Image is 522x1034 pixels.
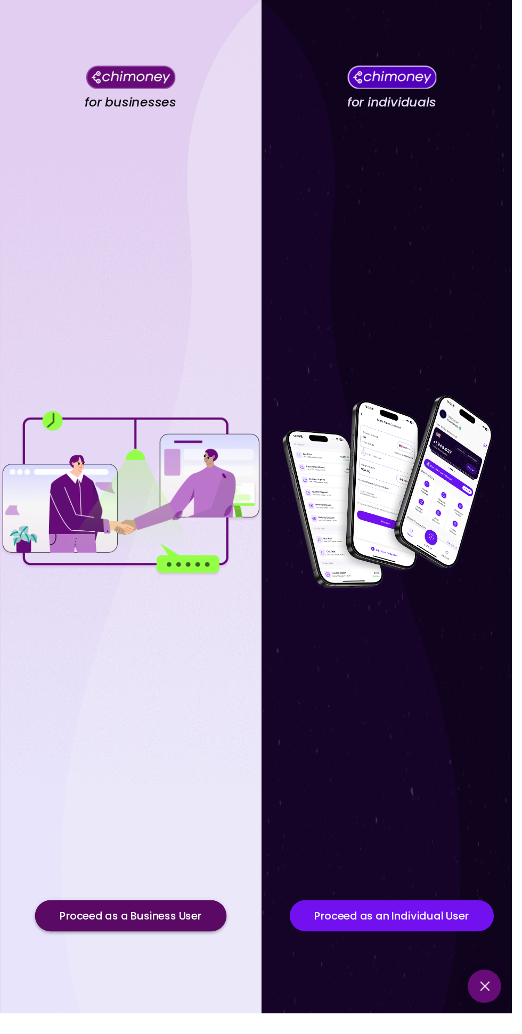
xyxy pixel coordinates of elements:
h4: for businesses [87,96,180,112]
button: Proceed as a Business User [36,918,231,950]
img: Chimoney for individuals [354,67,445,91]
h4: for individuals [354,96,445,112]
img: Chimoney for businesses [88,67,179,91]
button: Proceed as an Individual User [296,918,504,950]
